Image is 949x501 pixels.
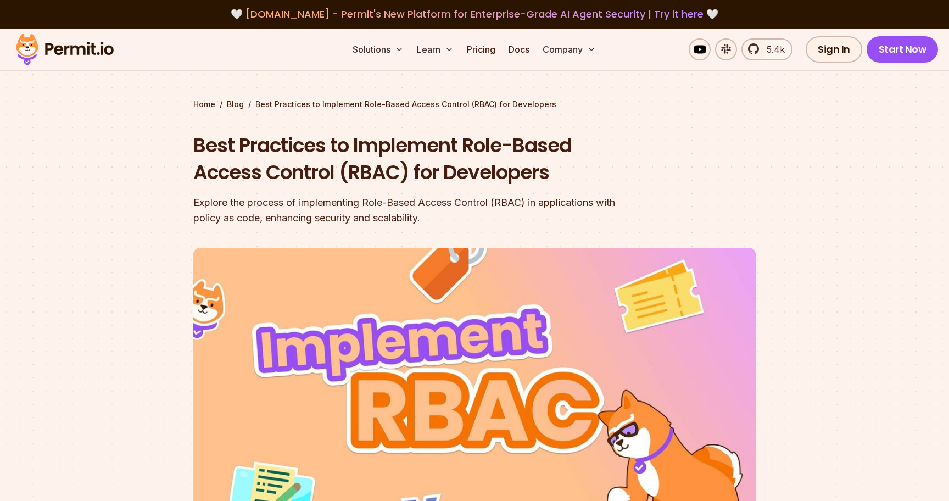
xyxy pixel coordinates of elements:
div: / / [193,99,756,110]
div: 🤍 🤍 [26,7,923,22]
h1: Best Practices to Implement Role-Based Access Control (RBAC) for Developers [193,132,615,186]
button: Solutions [348,38,408,60]
a: Blog [227,99,244,110]
a: Home [193,99,215,110]
a: Sign In [806,36,862,63]
span: 5.4k [760,43,785,56]
a: Pricing [462,38,500,60]
a: 5.4k [741,38,792,60]
button: Company [538,38,600,60]
img: Permit logo [11,31,119,68]
button: Learn [412,38,458,60]
a: Try it here [654,7,704,21]
a: Start Now [867,36,939,63]
a: Docs [504,38,534,60]
div: Explore the process of implementing Role-Based Access Control (RBAC) in applications with policy ... [193,195,615,226]
span: [DOMAIN_NAME] - Permit's New Platform for Enterprise-Grade AI Agent Security | [245,7,704,21]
